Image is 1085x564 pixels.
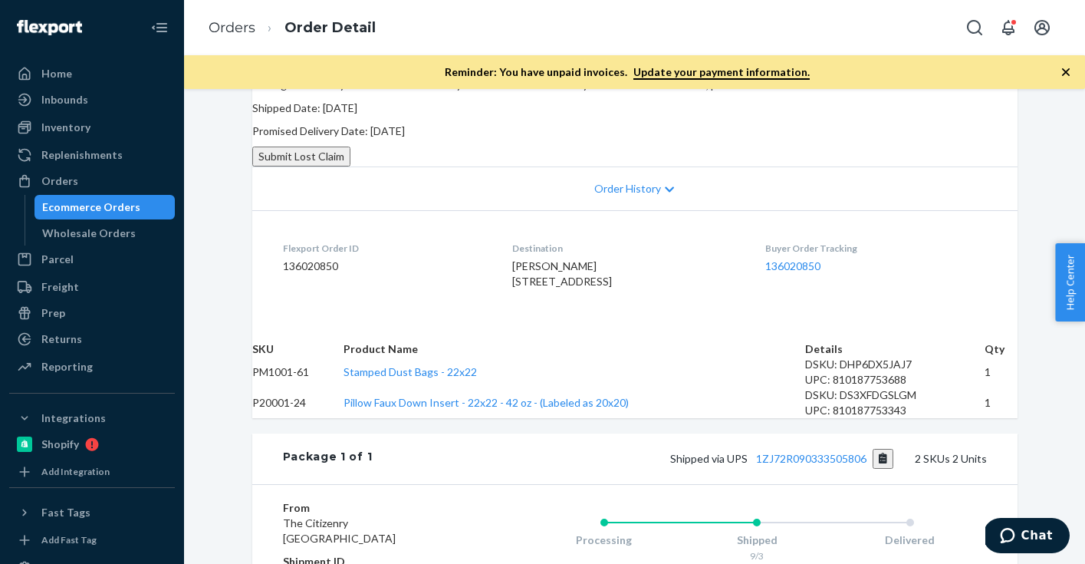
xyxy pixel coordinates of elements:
div: Orders [41,173,78,189]
div: UPC: 810187753688 [805,372,985,388]
div: Home [41,66,72,81]
div: Wholesale Orders [42,226,136,241]
dt: Destination [512,242,741,255]
a: Prep [9,301,175,325]
button: Help Center [1055,243,1085,322]
div: Add Fast Tag [41,533,97,546]
dt: From [283,500,466,516]
a: Home [9,61,175,86]
ol: breadcrumbs [196,5,388,51]
th: Product Name [344,341,805,357]
a: Reporting [9,355,175,379]
img: Flexport logo [17,20,82,35]
a: Shopify [9,432,175,457]
a: Wholesale Orders [35,221,176,246]
a: Returns [9,327,175,351]
button: Fast Tags [9,500,175,525]
div: Returns [41,331,82,347]
a: Order Detail [284,19,376,36]
div: Processing [528,533,681,548]
p: Promised Delivery Date: [DATE] [252,124,1018,139]
a: Replenishments [9,143,175,167]
a: 1ZJ72R090333505806 [756,452,866,465]
div: Inbounds [41,92,88,107]
dt: Flexport Order ID [283,242,488,255]
th: SKU [252,341,344,357]
div: Shopify [41,437,79,452]
a: Parcel [9,247,175,272]
div: Freight [41,279,79,295]
span: Shipped via UPS [670,452,893,465]
p: Shipped Date: [DATE] [252,101,1018,116]
a: Update your payment information. [633,65,810,80]
span: Order History [594,181,661,196]
td: 1 [985,357,1017,388]
td: PM1001-61 [252,357,344,388]
th: Qty [985,341,1017,357]
p: Reminder: You have unpaid invoices. [445,64,810,80]
td: P20001-24 [252,388,344,418]
a: Stamped Dust Bags - 22x22 [344,365,477,378]
button: Close Navigation [144,12,175,43]
button: Open notifications [993,12,1024,43]
a: Freight [9,275,175,299]
a: Add Integration [9,463,175,481]
div: Reporting [41,359,93,374]
button: Submit Lost Claim [252,147,350,167]
button: Copy tracking number [873,449,893,469]
iframe: Opens a widget where you can chat to one of our agents [985,518,1070,556]
button: Open account menu [1027,12,1057,43]
div: Fast Tags [41,505,90,520]
div: Delivered [833,533,987,548]
div: Parcel [41,252,74,267]
a: Inbounds [9,87,175,112]
div: Replenishments [41,147,123,163]
dt: Buyer Order Tracking [765,242,986,255]
dd: 136020850 [283,259,488,274]
div: Shipped [680,533,833,548]
a: Orders [9,169,175,193]
div: 2 SKUs 2 Units [372,449,986,469]
span: [PERSON_NAME] [STREET_ADDRESS] [512,259,612,288]
a: Pillow Faux Down Insert - 22x22 - 42 oz - (Labeled as 20x20) [344,396,629,409]
a: Ecommerce Orders [35,195,176,219]
div: Add Integration [41,465,110,478]
a: 136020850 [765,259,820,272]
a: Inventory [9,115,175,140]
div: Inventory [41,120,90,135]
div: Ecommerce Orders [42,200,140,215]
div: 9/3 [680,549,833,562]
div: DSKU: DHP6DX5JAJ7 [805,357,985,372]
button: Open Search Box [959,12,990,43]
div: Integrations [41,411,106,426]
div: UPC: 810187753343 [805,403,985,418]
a: Orders [209,19,255,36]
div: Prep [41,305,65,321]
td: 1 [985,388,1017,418]
th: Details [805,341,985,357]
button: Integrations [9,406,175,430]
div: DSKU: DS3XFDGSLGM [805,388,985,403]
span: The Citizenry [GEOGRAPHIC_DATA] [283,516,396,545]
div: Package 1 of 1 [283,449,373,469]
a: Add Fast Tag [9,531,175,549]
